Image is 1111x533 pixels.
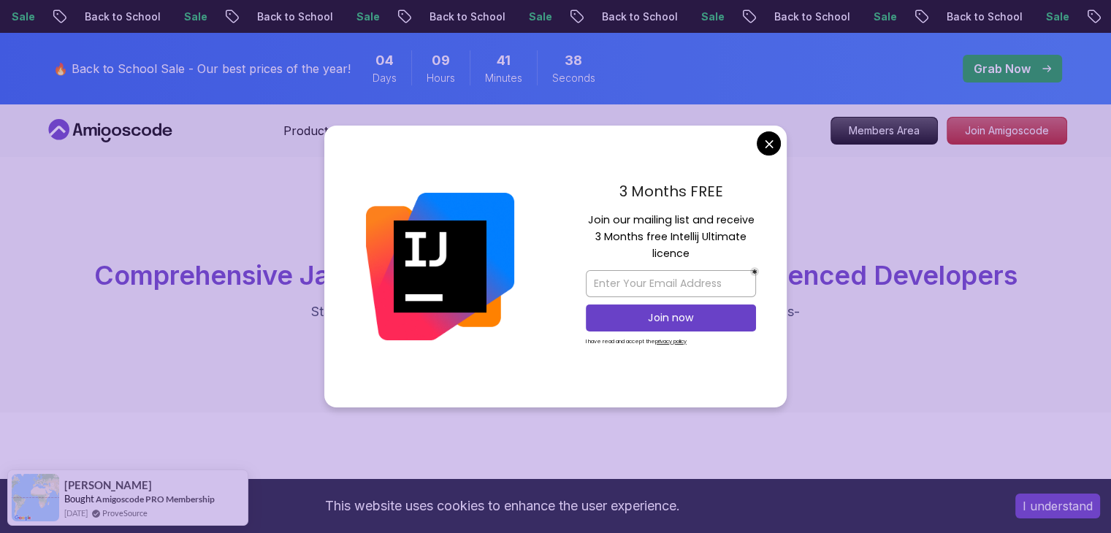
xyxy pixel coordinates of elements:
[427,71,455,85] span: Hours
[935,9,1034,24] p: Back to School
[283,122,334,139] p: Products
[64,479,152,491] span: [PERSON_NAME]
[102,507,148,519] a: ProveSource
[96,494,215,505] a: Amigoscode PRO Membership
[552,71,595,85] span: Seconds
[73,9,172,24] p: Back to School
[590,9,690,24] p: Back to School
[485,71,522,85] span: Minutes
[974,60,1031,77] p: Grab Now
[1034,9,1081,24] p: Sale
[375,50,394,71] span: 4 Days
[497,50,511,71] span: 41 Minutes
[381,122,457,151] button: Resources
[310,302,801,342] p: Start learning Java. From Java basics to advanced Spring integration, our hands-on courses help y...
[373,71,397,85] span: Days
[831,118,937,144] p: Members Area
[554,122,622,139] a: Testimonials
[565,50,582,71] span: 38 Seconds
[94,259,1018,291] span: Comprehensive Java Courses for Beginners and Experienced Developers
[831,117,938,145] a: Members Area
[486,122,524,139] a: Pricing
[345,9,392,24] p: Sale
[418,9,517,24] p: Back to School
[763,9,862,24] p: Back to School
[432,50,450,71] span: 9 Hours
[12,474,59,521] img: provesource social proof notification image
[64,507,88,519] span: [DATE]
[517,9,564,24] p: Sale
[283,122,351,151] button: Products
[690,9,736,24] p: Sale
[172,9,219,24] p: Sale
[53,60,351,77] p: 🔥 Back to School Sale - Our best prices of the year!
[245,9,345,24] p: Back to School
[381,122,440,139] p: Resources
[11,490,993,522] div: This website uses cookies to enhance the user experience.
[947,118,1066,144] p: Join Amigoscode
[651,122,722,139] a: For Business
[1015,494,1100,518] button: Accept cookies
[862,9,909,24] p: Sale
[947,117,1067,145] a: Join Amigoscode
[64,493,94,505] span: Bought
